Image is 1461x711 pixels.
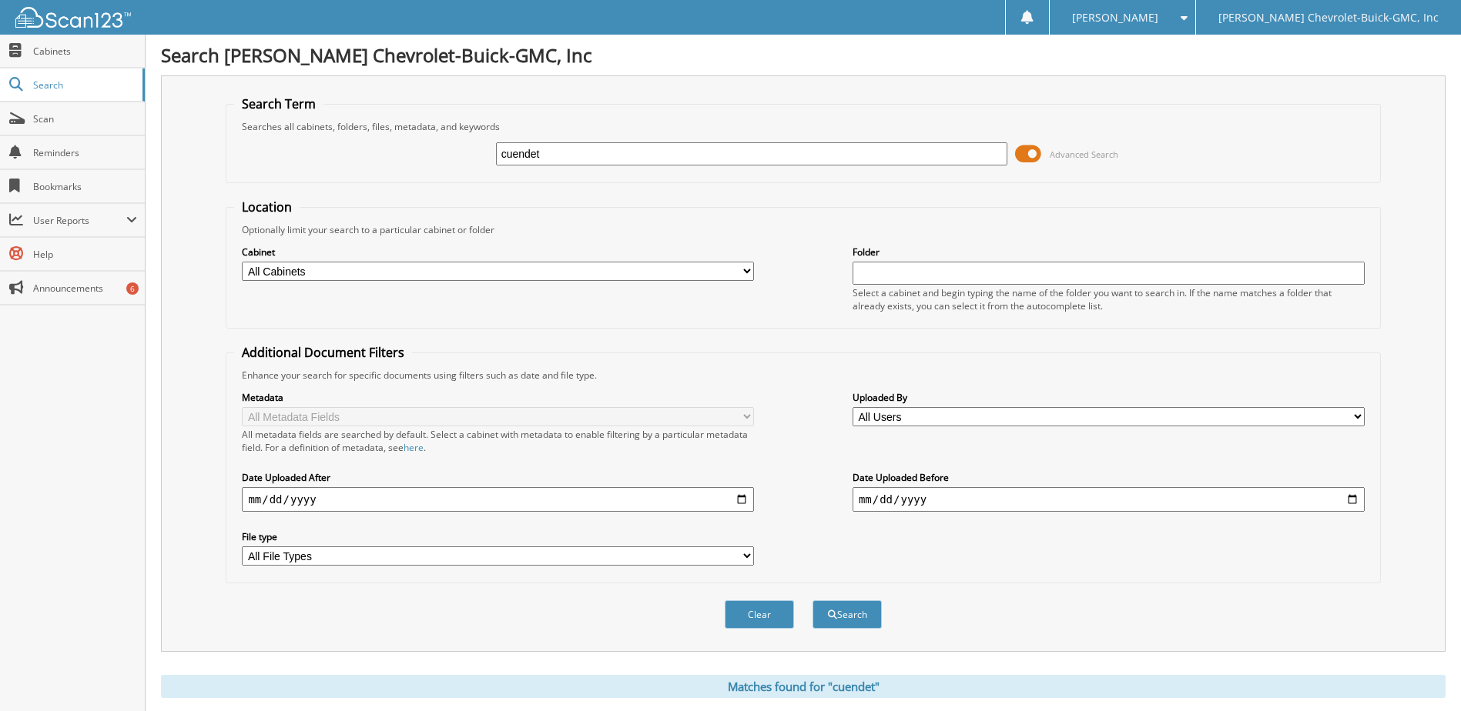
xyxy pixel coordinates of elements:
[33,146,137,159] span: Reminders
[813,600,882,629] button: Search
[234,199,300,215] legend: Location
[33,214,126,227] span: User Reports
[853,245,1365,259] label: Folder
[242,391,754,404] label: Metadata
[161,42,1446,68] h1: Search [PERSON_NAME] Chevrolet-Buick-GMC, Inc
[234,223,1372,236] div: Optionally limit your search to a particular cabinet or folder
[33,78,135,92] span: Search
[242,530,754,543] label: File type
[853,471,1365,484] label: Date Uploaded Before
[33,248,137,261] span: Help
[234,95,323,112] legend: Search Term
[242,428,754,454] div: All metadata fields are searched by default. Select a cabinet with metadata to enable filtering b...
[33,112,137,125] span: Scan
[33,282,137,295] span: Announcements
[725,600,794,629] button: Clear
[853,286,1365,312] div: Select a cabinet and begin typing the name of the folder you want to search in. If the name match...
[161,675,1446,698] div: Matches found for "cuendet"
[234,120,1372,133] div: Searches all cabinets, folders, files, metadata, and keywords
[242,487,754,512] input: start
[1050,149,1118,160] span: Advanced Search
[126,282,139,295] div: 6
[853,391,1365,404] label: Uploaded By
[33,180,137,193] span: Bookmarks
[15,7,131,28] img: scan123-logo-white.svg
[242,245,754,259] label: Cabinet
[242,471,754,484] label: Date Uploaded After
[853,487,1365,512] input: end
[1072,13,1158,22] span: [PERSON_NAME]
[1218,13,1439,22] span: [PERSON_NAME] Chevrolet-Buick-GMC, Inc
[33,45,137,58] span: Cabinets
[234,369,1372,382] div: Enhance your search for specific documents using filters such as date and file type.
[234,344,412,361] legend: Additional Document Filters
[404,441,424,454] a: here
